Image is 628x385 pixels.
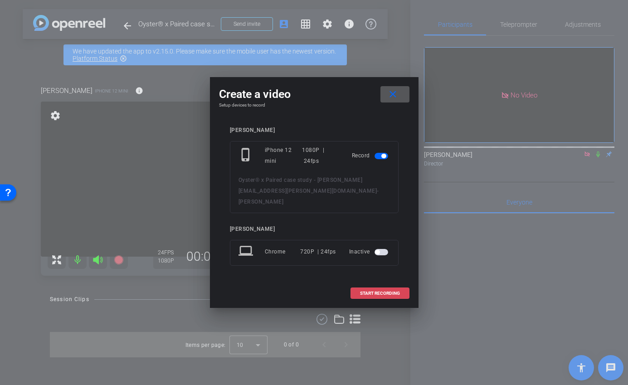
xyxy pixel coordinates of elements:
[239,147,255,164] mat-icon: phone_iphone
[230,127,399,134] div: [PERSON_NAME]
[239,177,377,194] span: Oyster® x Paired case study - [PERSON_NAME][EMAIL_ADDRESS][PERSON_NAME][DOMAIN_NAME]
[265,244,301,260] div: Chrome
[349,244,390,260] div: Inactive
[265,145,302,166] div: iPhone 12 mini
[300,244,336,260] div: 720P | 24fps
[352,145,390,166] div: Record
[351,288,409,299] button: START RECORDING
[219,102,409,108] h4: Setup devices to record
[387,89,399,100] mat-icon: close
[302,145,338,166] div: 1080P | 24fps
[230,226,399,233] div: [PERSON_NAME]
[377,188,379,194] span: -
[239,244,255,260] mat-icon: laptop
[219,86,409,102] div: Create a video
[360,291,400,296] span: START RECORDING
[239,199,284,205] span: [PERSON_NAME]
